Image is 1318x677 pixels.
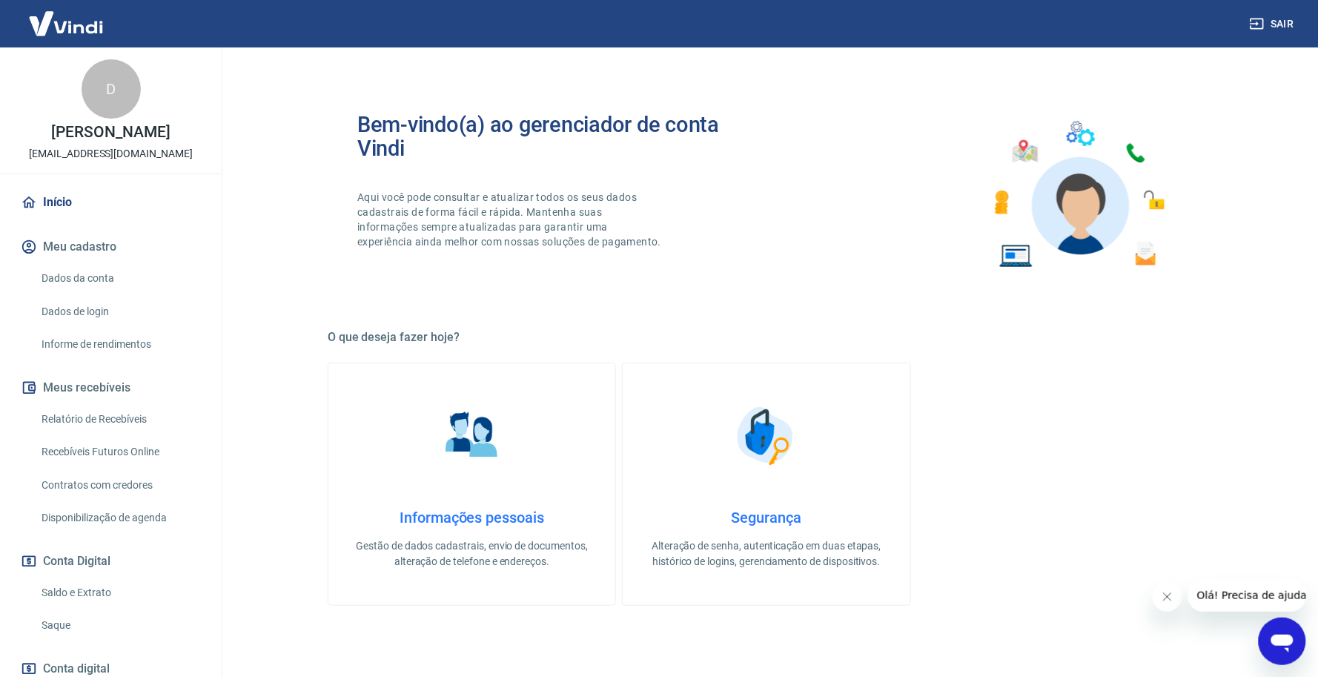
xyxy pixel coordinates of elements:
[1259,618,1306,665] iframe: Botão para abrir a janela de mensagens
[1247,10,1300,38] button: Sair
[981,113,1176,277] img: Imagem de um avatar masculino com diversos icones exemplificando as funcionalidades do gerenciado...
[36,437,204,467] a: Recebíveis Futuros Online
[18,545,204,578] button: Conta Digital
[622,363,910,606] a: SegurançaSegurançaAlteração de senha, autenticação em duas etapas, histórico de logins, gerenciam...
[328,330,1205,345] h5: O que deseja fazer hoje?
[51,125,170,140] p: [PERSON_NAME]
[352,538,592,569] p: Gestão de dados cadastrais, envio de documentos, alteração de telefone e endereços.
[18,231,204,263] button: Meu cadastro
[18,371,204,404] button: Meus recebíveis
[357,113,766,160] h2: Bem-vindo(a) ao gerenciador de conta Vindi
[36,263,204,294] a: Dados da conta
[646,509,886,526] h4: Segurança
[328,363,616,606] a: Informações pessoaisInformações pessoaisGestão de dados cadastrais, envio de documentos, alteraçã...
[36,470,204,501] a: Contratos com credores
[36,404,204,435] a: Relatório de Recebíveis
[1153,582,1182,612] iframe: Fechar mensagem
[1188,579,1306,612] iframe: Mensagem da empresa
[36,503,204,533] a: Disponibilização de agenda
[9,10,125,22] span: Olá! Precisa de ajuda?
[36,297,204,327] a: Dados de login
[729,399,804,473] img: Segurança
[646,538,886,569] p: Alteração de senha, autenticação em duas etapas, histórico de logins, gerenciamento de dispositivos.
[36,578,204,608] a: Saldo e Extrato
[357,190,664,249] p: Aqui você pode consultar e atualizar todos os seus dados cadastrais de forma fácil e rápida. Mant...
[435,399,509,473] img: Informações pessoais
[36,610,204,641] a: Saque
[18,1,114,46] img: Vindi
[82,59,141,119] div: D
[18,186,204,219] a: Início
[352,509,592,526] h4: Informações pessoais
[36,329,204,360] a: Informe de rendimentos
[29,146,193,162] p: [EMAIL_ADDRESS][DOMAIN_NAME]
